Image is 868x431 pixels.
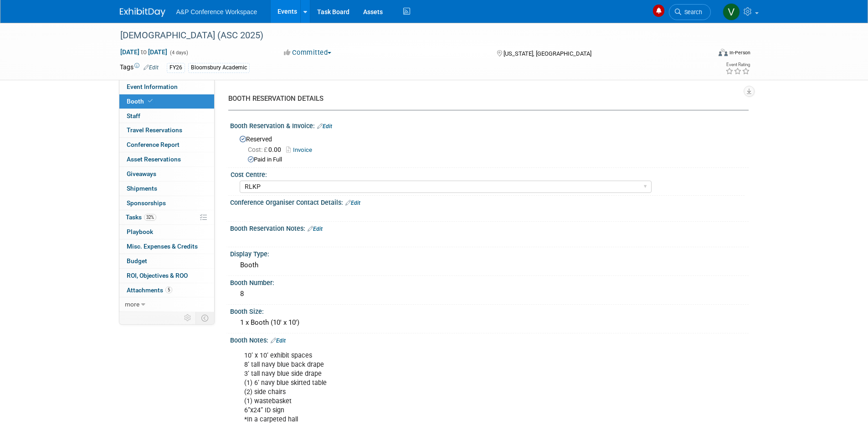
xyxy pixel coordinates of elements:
[237,316,742,330] div: 1 x Booth (10' x 10')
[127,126,182,134] span: Travel Reservations
[127,98,154,105] span: Booth
[127,199,166,207] span: Sponsorships
[148,99,153,104] i: Booth reservation complete
[180,312,196,324] td: Personalize Event Tab Strip
[195,312,214,324] td: Toggle Event Tabs
[119,80,214,94] a: Event Information
[317,123,332,130] a: Edit
[119,123,214,137] a: Travel Reservations
[127,272,188,279] span: ROI, Objectives & ROO
[119,297,214,312] a: more
[119,225,214,239] a: Playbook
[729,49,750,56] div: In-Person
[657,47,751,61] div: Event Format
[230,247,749,259] div: Display Type:
[127,112,140,119] span: Staff
[231,168,745,179] div: Cost Centre:
[119,109,214,123] a: Staff
[237,258,742,272] div: Booth
[167,63,185,73] div: FY26
[165,286,172,293] span: 5
[345,200,360,206] a: Edit
[119,94,214,109] a: Booth
[669,4,711,20] a: Search
[248,146,285,153] span: 0.00
[230,305,749,316] div: Booth Size:
[119,182,214,196] a: Shipments
[119,239,214,254] a: Misc. Expenses & Credits
[681,9,702,16] span: Search
[271,338,286,344] a: Edit
[230,333,749,345] div: Booth Notes:
[120,62,159,73] td: Tags
[188,63,250,73] div: Bloomsbury Academic
[725,62,750,67] div: Event Rating
[120,48,168,56] span: [DATE] [DATE]
[127,141,180,148] span: Conference Report
[126,213,156,221] span: Tasks
[127,185,157,192] span: Shipments
[127,170,156,177] span: Giveaways
[248,146,268,153] span: Cost: £
[119,254,214,268] a: Budget
[144,64,159,71] a: Edit
[119,283,214,297] a: Attachments5
[169,50,188,56] span: (4 days)
[127,228,153,235] span: Playbook
[230,196,749,208] div: Conference Organiser Contact Details:
[237,287,742,301] div: 8
[248,156,742,164] div: Paid in Full
[119,138,214,152] a: Conference Report
[139,48,148,56] span: to
[230,276,749,287] div: Booth Number:
[723,3,740,21] img: Veronica Dove
[503,50,591,57] span: [US_STATE], [GEOGRAPHIC_DATA]
[119,210,214,224] a: Tasks32%
[176,8,257,16] span: A&P Conference Workspace
[119,269,214,283] a: ROI, Objectives & ROO
[117,27,697,44] div: [DEMOGRAPHIC_DATA] (ASC 2025)
[119,196,214,210] a: Sponsorships
[238,347,648,429] div: 10’ x 10’ exhibit spaces 8’ tall navy blue back drape 3’ tall navy blue side drape (1) 6’ navy bl...
[230,119,749,131] div: Booth Reservation & Invoice:
[127,286,172,294] span: Attachments
[237,132,742,164] div: Reserved
[125,301,139,308] span: more
[144,214,156,221] span: 32%
[127,243,198,250] span: Misc. Expenses & Credits
[308,226,323,232] a: Edit
[228,94,742,104] div: BOOTH RESERVATION DETAILS
[119,167,214,181] a: Giveaways
[120,8,165,17] img: ExhibitDay
[119,152,214,166] a: Asset Reservations
[281,48,335,57] button: Committed
[230,222,749,234] div: Booth Reservation Notes:
[719,49,728,56] img: Format-Inperson.png
[286,146,317,153] a: Invoice
[127,156,181,163] span: Asset Reservations
[127,257,147,265] span: Budget
[127,83,178,90] span: Event Information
